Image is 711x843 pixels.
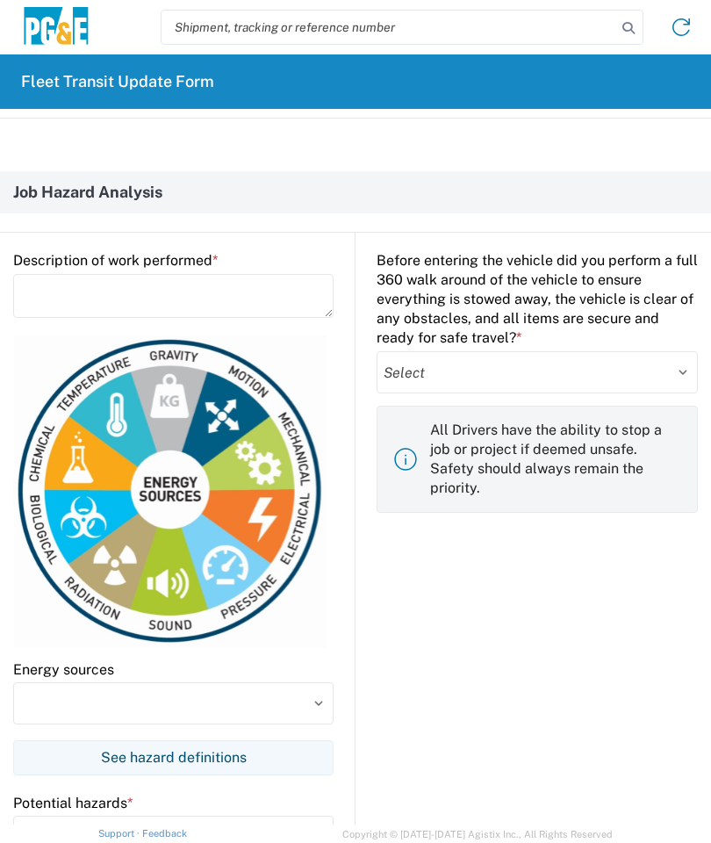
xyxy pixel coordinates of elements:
[21,71,214,92] h2: Fleet Transit Update Form
[98,828,142,839] a: Support
[13,251,218,270] label: Description of work performed
[21,7,91,48] img: pge
[430,421,683,498] p: All Drivers have the ability to stop a job or project if deemed unsafe. Safety should always rema...
[142,828,187,839] a: Feedback
[13,660,114,680] label: Energy sources
[162,11,616,44] input: Shipment, tracking or reference number
[13,184,162,200] span: Job Hazard Analysis
[13,740,334,775] button: See hazard definitions
[377,251,698,348] label: Before entering the vehicle did you perform a full 360 walk around of the vehicle to ensure every...
[13,794,133,813] label: Potential hazards
[342,826,613,842] span: Copyright © [DATE]-[DATE] Agistix Inc., All Rights Reserved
